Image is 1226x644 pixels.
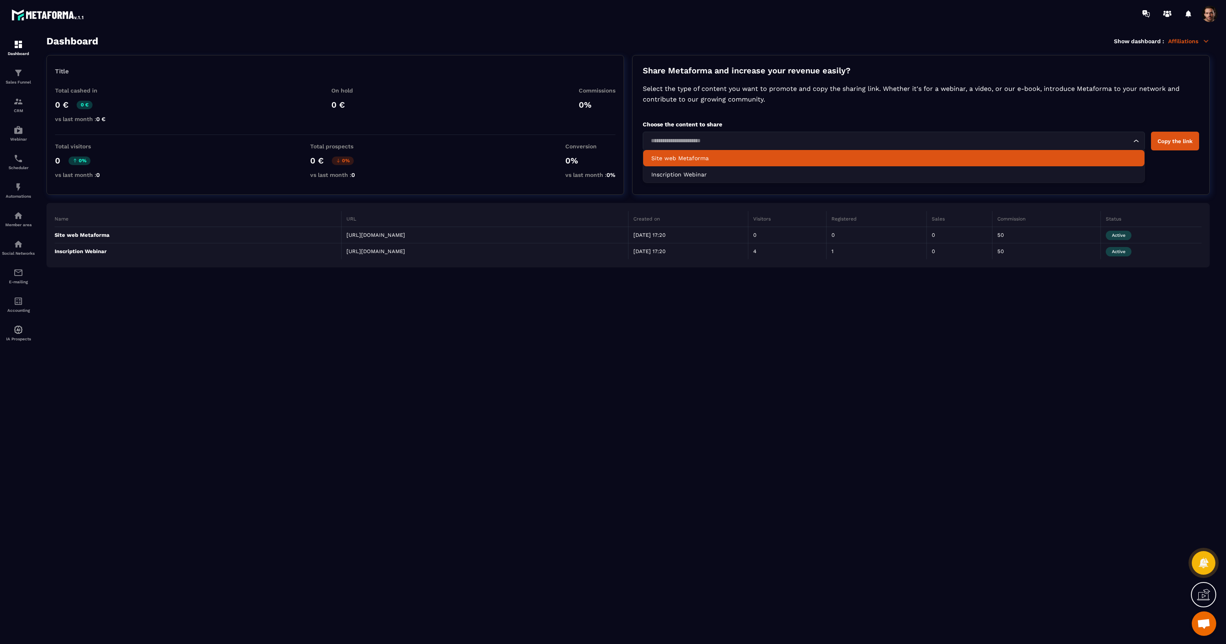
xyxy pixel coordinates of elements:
a: automationsautomationsWebinar [2,119,35,148]
img: automations [13,182,23,192]
th: URL [342,211,628,227]
th: Sales [926,211,992,227]
a: formationformationDashboard [2,33,35,62]
td: 0 [926,243,992,260]
p: 0 [55,156,60,165]
a: Mở cuộc trò chuyện [1192,611,1216,636]
td: 4 [748,243,826,260]
p: 0% [579,100,615,110]
span: Active [1106,247,1131,256]
p: 0% [565,156,615,165]
p: Site web Metaforma [55,232,336,238]
input: Search for option [648,137,1131,146]
p: Show dashboard : [1114,38,1164,44]
button: Copy the link [1151,132,1199,150]
p: vs last month : [310,172,355,178]
th: Name [55,211,342,227]
p: CRM [2,108,35,113]
td: [URL][DOMAIN_NAME] [342,243,628,260]
th: Registered [826,211,926,227]
td: 50 [992,243,1101,260]
span: Active [1106,231,1131,240]
a: accountantaccountantAccounting [2,290,35,319]
a: schedulerschedulerScheduler [2,148,35,176]
p: 0 € [310,156,324,165]
p: 0% [332,157,354,165]
span: 0% [606,172,615,178]
th: Commission [992,211,1101,227]
td: 50 [992,227,1101,243]
p: Sales Funnel [2,80,35,84]
p: [DATE] 17:20 [633,248,743,254]
p: Accounting [2,308,35,313]
p: Select the type of content you want to promote and copy the sharing link. Whether it's for a webi... [643,84,1199,105]
th: Status [1101,211,1202,227]
p: vs last month : [565,172,615,178]
p: Inscription Webinar [55,248,336,254]
a: automationsautomationsAutomations [2,176,35,205]
p: vs last month : [55,172,100,178]
p: Total prospects [310,143,355,150]
p: 0 € [331,100,353,110]
td: 0 [826,227,926,243]
img: formation [13,97,23,106]
img: social-network [13,239,23,249]
span: 0 [351,172,355,178]
p: Member area [2,223,35,227]
p: E-mailing [2,280,35,284]
img: formation [13,40,23,49]
p: Title [55,68,615,75]
img: automations [13,125,23,135]
span: 0 € [96,116,106,122]
img: scheduler [13,154,23,163]
a: emailemailE-mailing [2,262,35,290]
th: Created on [628,211,748,227]
a: formationformationCRM [2,90,35,119]
a: automationsautomationsMember area [2,205,35,233]
p: Choose the content to share [643,121,1199,128]
span: 0 [96,172,100,178]
p: Webinar [2,137,35,141]
img: accountant [13,296,23,306]
td: [URL][DOMAIN_NAME] [342,227,628,243]
a: social-networksocial-networkSocial Networks [2,233,35,262]
td: 1 [826,243,926,260]
p: 0% [68,157,90,165]
td: 0 [926,227,992,243]
th: Visitors [748,211,826,227]
td: 0 [748,227,826,243]
p: Social Networks [2,251,35,256]
img: automations [13,211,23,221]
p: 0 € [55,100,68,110]
img: email [13,268,23,278]
img: formation [13,68,23,78]
a: formationformationSales Funnel [2,62,35,90]
p: Scheduler [2,165,35,170]
img: logo [11,7,85,22]
p: Inscription Webinar [651,170,1136,179]
p: Total visitors [55,143,100,150]
p: Site web Metaforma [651,154,1136,162]
p: Dashboard [2,51,35,56]
p: Total cashed in [55,87,106,94]
p: On hold [331,87,353,94]
p: Conversion [565,143,615,150]
img: automations [13,325,23,335]
div: Search for option [643,132,1145,150]
h3: Dashboard [46,35,98,47]
p: 0 € [77,101,93,109]
p: IA Prospects [2,337,35,341]
p: Commissions [579,87,615,94]
p: vs last month : [55,116,106,122]
p: Affiliations [1168,37,1210,45]
p: Share Metaforma and increase your revenue easily? [643,66,1199,75]
p: Automations [2,194,35,198]
p: [DATE] 17:20 [633,232,743,238]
